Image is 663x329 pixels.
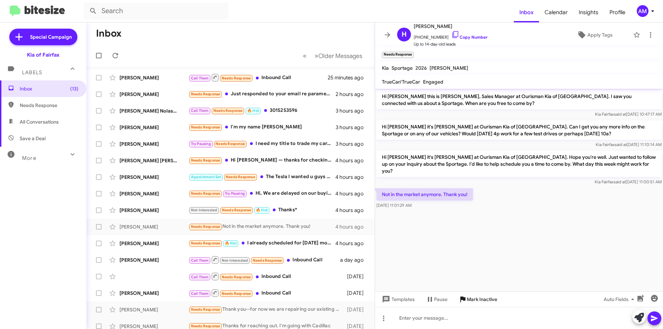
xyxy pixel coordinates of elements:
[539,2,573,22] span: Calendar
[191,158,220,163] span: Needs Response
[299,49,311,63] button: Previous
[191,224,220,229] span: Needs Response
[27,51,59,58] div: Kia of Fairfax
[344,273,369,280] div: [DATE]
[614,179,626,184] span: said at
[119,91,189,98] div: [PERSON_NAME]
[189,140,336,148] div: I need my title to trade my car. So hopefully next week
[434,293,448,306] span: Pause
[453,293,503,306] button: Mark Inactive
[215,142,245,146] span: Needs Response
[191,291,209,296] span: Call Them
[415,65,427,71] span: 2026
[604,2,631,22] a: Profile
[336,107,369,114] div: 3 hours ago
[191,142,211,146] span: Try Pausing
[189,306,344,313] div: Thank you--for now we are repairing our existing car and avoiding a 40K purchase:) Will be back i...
[382,65,389,71] span: Kia
[451,35,488,40] a: Copy Number
[119,240,189,247] div: [PERSON_NAME]
[376,188,473,201] p: Not in the market anymore. Thank you!
[84,3,229,19] input: Search
[299,49,366,63] nav: Page navigation example
[253,258,282,263] span: Needs Response
[335,223,369,230] div: 4 hours ago
[587,29,613,41] span: Apply Tags
[189,190,335,197] div: Hi, We are delayed on our buying decision as the boys are not going to be back until end of Octob...
[315,51,318,60] span: »
[225,241,237,245] span: 🔥 Hot
[119,190,189,197] div: [PERSON_NAME]
[247,108,259,113] span: 🔥 Hot
[335,174,369,181] div: 4 hours ago
[119,74,189,81] div: [PERSON_NAME]
[119,290,189,297] div: [PERSON_NAME]
[414,41,488,48] span: Up to 14-day-old leads
[191,125,220,129] span: Needs Response
[573,2,604,22] span: Insights
[335,207,369,214] div: 4 hours ago
[310,49,366,63] button: Next
[189,255,340,264] div: Inbound Call
[596,142,662,147] span: Kia Fairfax [DATE] 11:10:14 AM
[414,22,488,30] span: [PERSON_NAME]
[119,207,189,214] div: [PERSON_NAME]
[189,289,344,297] div: Inbound Call
[20,135,46,142] span: Save a Deal
[191,175,221,179] span: Appointment Set
[335,157,369,164] div: 4 hours ago
[420,293,453,306] button: Pause
[514,2,539,22] span: Inbox
[614,112,626,117] span: said at
[119,306,189,313] div: [PERSON_NAME]
[382,79,420,85] span: TrueCar/TrueCar
[335,240,369,247] div: 4 hours ago
[189,223,335,231] div: Not in the market anymore. Thank you!
[376,90,662,109] p: Hi [PERSON_NAME] this is [PERSON_NAME], Sales Manager at Ourisman Kia of [GEOGRAPHIC_DATA]. I saw...
[119,257,189,263] div: [PERSON_NAME]
[222,275,251,279] span: Needs Response
[70,85,78,92] span: (13)
[189,173,335,181] div: The Tesla I wanted u guys had was sold recently
[392,65,413,71] span: Sportage
[189,239,335,247] div: I already scheduled for [DATE] morning with [PERSON_NAME]
[119,124,189,131] div: [PERSON_NAME]
[191,241,220,245] span: Needs Response
[328,74,369,81] div: 25 minutes ago
[191,307,220,312] span: Needs Response
[189,206,335,214] div: Thanks*
[119,157,189,164] div: [PERSON_NAME] [PERSON_NAME]
[191,258,209,263] span: Call Them
[9,29,77,45] a: Special Campaign
[376,151,662,177] p: Hi [PERSON_NAME] it's [PERSON_NAME] at Ourisman Kia of [GEOGRAPHIC_DATA]. Hope you're well. Just ...
[96,28,122,39] h1: Inbox
[381,293,415,306] span: Templates
[344,306,369,313] div: [DATE]
[595,112,662,117] span: Kia Fairfax [DATE] 10:47:17 AM
[222,258,248,263] span: Not-Interested
[191,108,209,113] span: Call Them
[336,141,369,147] div: 3 hours ago
[225,191,245,196] span: Try Pausing
[20,118,59,125] span: All Conversations
[430,65,468,71] span: [PERSON_NAME]
[382,52,414,58] small: Needs Response
[191,275,209,279] span: Call Them
[22,69,42,76] span: Labels
[336,124,369,131] div: 3 hours ago
[191,191,220,196] span: Needs Response
[222,291,251,296] span: Needs Response
[631,5,655,17] button: AM
[20,85,78,92] span: Inbox
[119,174,189,181] div: [PERSON_NAME]
[318,52,362,60] span: Older Messages
[191,92,220,96] span: Needs Response
[375,293,420,306] button: Templates
[414,30,488,41] span: [PHONE_NUMBER]
[191,208,218,212] span: Not-Interested
[119,107,189,114] div: [PERSON_NAME] Nolastname122222960
[402,29,407,40] span: H
[189,107,336,115] div: 3015253596
[189,90,336,98] div: Just responded to your email re parameters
